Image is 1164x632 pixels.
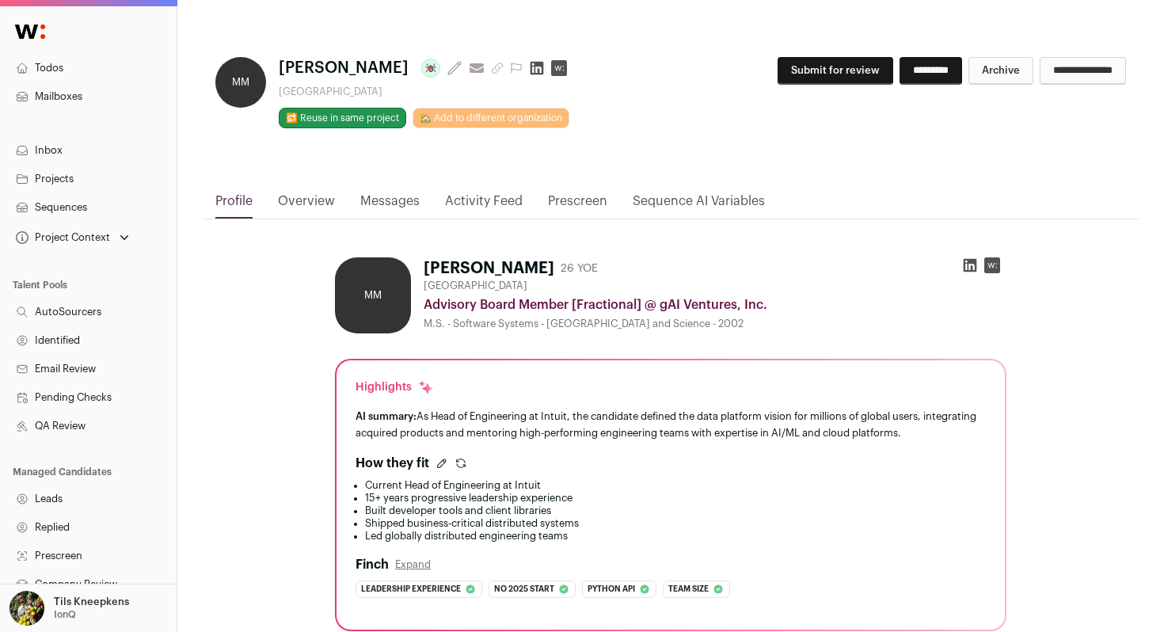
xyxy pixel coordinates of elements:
[395,558,431,571] button: Expand
[335,257,411,333] div: MM
[445,192,523,219] a: Activity Feed
[54,596,129,608] p: Tils Kneepkens
[356,379,434,395] div: Highlights
[356,411,417,421] span: AI summary:
[413,108,569,128] a: 🏡 Add to different organization
[365,479,986,492] li: Current Head of Engineering at Intuit
[279,86,573,98] div: [GEOGRAPHIC_DATA]
[365,492,986,504] li: 15+ years progressive leadership experience
[365,530,986,543] li: Led globally distributed engineering teams
[215,57,266,108] div: MM
[279,108,406,128] button: 🔂 Reuse in same project
[356,454,429,473] h2: How they fit
[278,192,335,219] a: Overview
[356,408,986,441] div: As Head of Engineering at Intuit, the candidate defined the data platform vision for millions of ...
[548,192,607,219] a: Prescreen
[360,192,420,219] a: Messages
[356,555,389,574] h2: Finch
[633,192,765,219] a: Sequence AI Variables
[361,581,461,597] span: Leadership experience
[668,581,709,597] span: Team size
[54,608,76,621] p: IonQ
[10,591,44,626] img: 6689865-medium_jpg
[424,318,1006,330] div: M.S. - Software Systems - [GEOGRAPHIC_DATA] and Science - 2002
[588,581,635,597] span: Python api
[215,192,253,219] a: Profile
[968,57,1033,85] button: Archive
[424,295,1006,314] div: Advisory Board Member [Fractional] @ gAI Ventures, Inc.
[13,227,132,249] button: Open dropdown
[365,517,986,530] li: Shipped business-critical distributed systems
[424,280,527,292] span: [GEOGRAPHIC_DATA]
[13,231,110,244] div: Project Context
[6,16,54,48] img: Wellfound
[6,591,132,626] button: Open dropdown
[424,257,554,280] h1: [PERSON_NAME]
[494,581,554,597] span: No 2025 start
[778,57,893,85] button: Submit for review
[365,504,986,517] li: Built developer tools and client libraries
[279,57,409,79] span: [PERSON_NAME]
[561,261,598,276] div: 26 YOE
